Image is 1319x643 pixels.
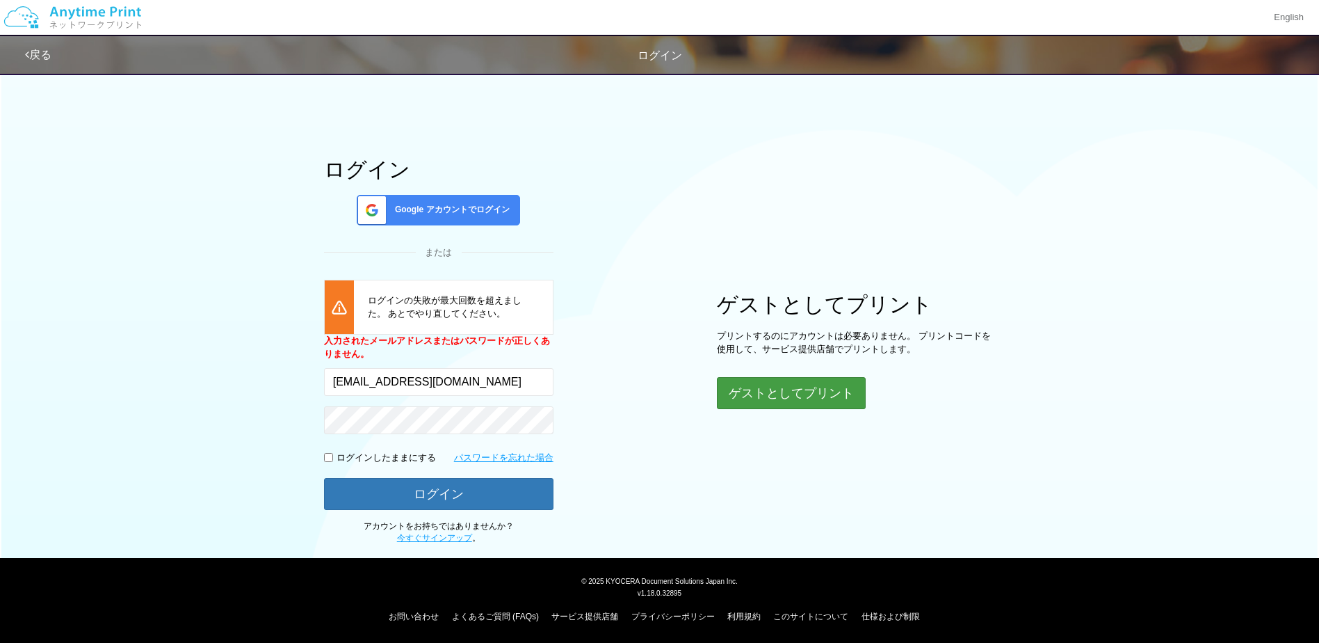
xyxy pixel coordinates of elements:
span: v1.18.0.32895 [638,589,681,597]
a: 仕様および制限 [861,612,920,621]
a: 今すぐサインアップ [397,533,472,543]
p: アカウントをお持ちではありませんか？ [324,521,553,544]
h1: ログイン [324,158,553,181]
img: icn_error.png [325,294,354,321]
button: ログイン [324,478,553,510]
span: © 2025 KYOCERA Document Solutions Japan Inc. [581,576,738,585]
div: ログインの失敗が最大回数を超えました。 あとでやり直してください。 [354,280,553,334]
a: よくあるご質問 (FAQs) [452,612,539,621]
a: 利用規約 [727,612,761,621]
a: お問い合わせ [389,612,439,621]
p: プリントするのにアカウントは必要ありません。 プリントコードを使用して、サービス提供店舗でプリントします。 [717,330,995,356]
h1: ゲストとしてプリント [717,293,995,316]
a: サービス提供店舗 [551,612,618,621]
a: プライバシーポリシー [631,612,715,621]
span: 。 [397,533,480,543]
div: または [324,246,553,260]
b: 入力されたメールアドレスまたはパスワードが正しくありません。 [324,335,550,359]
a: パスワードを忘れた場合 [454,452,553,465]
p: ログインしたままにする [337,452,436,465]
span: Google アカウントでログイン [389,204,510,216]
button: ゲストとしてプリント [717,377,866,409]
a: このサイトについて [773,612,848,621]
a: 戻る [25,49,51,61]
span: ログイン [638,49,682,61]
input: メールアドレス [324,368,553,396]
